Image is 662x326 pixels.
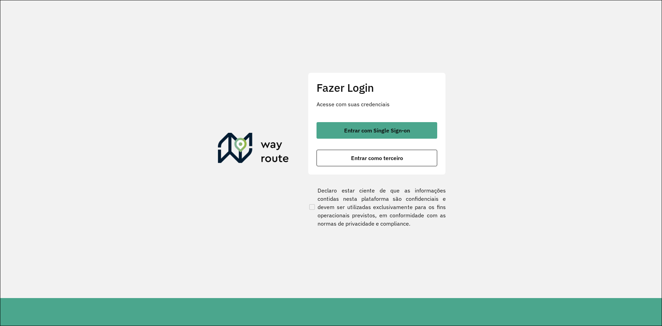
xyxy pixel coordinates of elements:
span: Entrar com Single Sign-on [344,128,410,133]
button: button [317,122,437,139]
h2: Fazer Login [317,81,437,94]
button: button [317,150,437,166]
label: Declaro estar ciente de que as informações contidas nesta plataforma são confidenciais e devem se... [308,186,446,228]
span: Entrar como terceiro [351,155,403,161]
img: Roteirizador AmbevTech [218,133,289,166]
p: Acesse com suas credenciais [317,100,437,108]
